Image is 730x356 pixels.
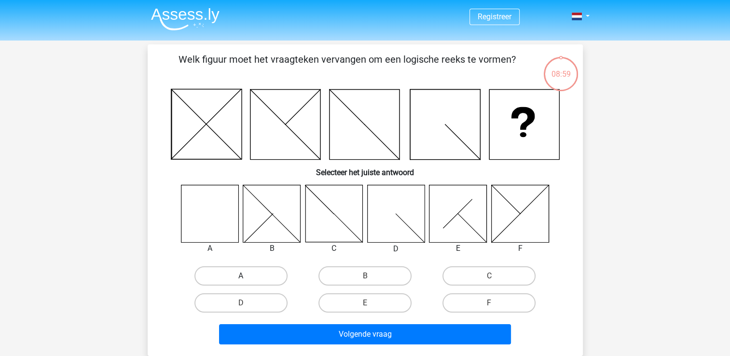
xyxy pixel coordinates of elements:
label: A [194,266,288,286]
div: C [298,243,371,254]
label: C [442,266,536,286]
label: B [318,266,412,286]
a: Registreer [478,12,511,21]
button: Volgende vraag [219,324,511,344]
p: Welk figuur moet het vraagteken vervangen om een logische reeks te vormen? [163,52,531,81]
div: E [422,243,495,254]
label: D [194,293,288,313]
div: D [360,243,433,255]
label: E [318,293,412,313]
div: A [174,243,247,254]
h6: Selecteer het juiste antwoord [163,160,567,177]
img: Assessly [151,8,220,30]
div: 08:59 [543,56,579,80]
div: F [484,243,557,254]
label: F [442,293,536,313]
div: B [235,243,308,254]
